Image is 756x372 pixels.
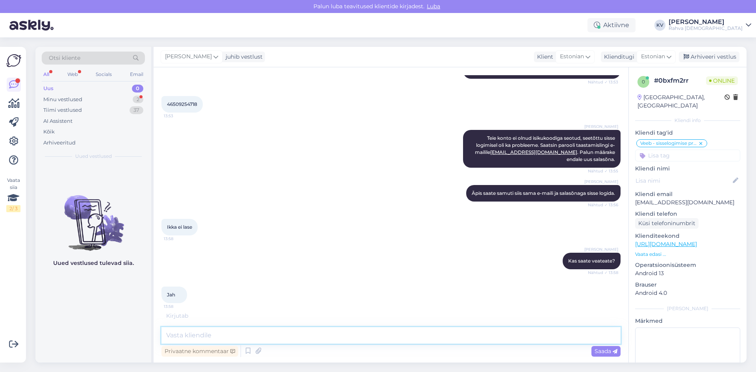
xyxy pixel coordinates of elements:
[6,53,21,68] img: Askly Logo
[472,190,615,196] span: Äpis saate samuti siis sama e-maili ja salasõnaga sisse logida.
[642,79,645,85] span: 0
[167,224,192,230] span: Ikka ei lase
[534,53,553,61] div: Klient
[167,292,175,298] span: Jah
[43,106,82,114] div: Tiimi vestlused
[635,289,740,297] p: Android 4.0
[635,198,740,207] p: [EMAIL_ADDRESS][DOMAIN_NAME]
[588,270,618,276] span: Nähtud ✓ 13:58
[43,128,55,136] div: Kõik
[222,53,263,61] div: juhib vestlust
[635,251,740,258] p: Vaata edasi ...
[133,96,143,104] div: 2
[635,261,740,269] p: Operatsioonisüsteem
[164,113,193,119] span: 13:53
[635,210,740,218] p: Kliendi telefon
[568,258,615,264] span: Kas saate veateate?
[635,269,740,278] p: Android 13
[635,190,740,198] p: Kliendi email
[679,52,739,62] div: Arhiveeri vestlus
[654,20,665,31] div: KV
[132,85,143,93] div: 0
[6,177,20,212] div: Vaata siia
[167,101,197,107] span: 46509254718
[6,205,20,212] div: 2 / 3
[164,304,193,309] span: 13:58
[94,69,113,80] div: Socials
[43,85,54,93] div: Uus
[635,218,699,229] div: Küsi telefoninumbrit
[635,165,740,173] p: Kliendi nimi
[595,348,617,355] span: Saada
[43,117,72,125] div: AI Assistent
[669,19,751,31] a: [PERSON_NAME]Rahva [DEMOGRAPHIC_DATA]
[490,149,577,155] a: [EMAIL_ADDRESS][DOMAIN_NAME]
[635,129,740,137] p: Kliendi tag'id
[75,153,112,160] span: Uued vestlused
[636,176,731,185] input: Lisa nimi
[706,76,738,85] span: Online
[43,139,76,147] div: Arhiveeritud
[635,241,697,248] a: [URL][DOMAIN_NAME]
[641,52,665,61] span: Estonian
[669,25,743,31] div: Rahva [DEMOGRAPHIC_DATA]
[588,79,618,85] span: Nähtud ✓ 13:53
[635,281,740,289] p: Brauser
[188,312,189,319] span: .
[35,181,151,252] img: No chats
[635,232,740,240] p: Klienditeekond
[43,96,82,104] div: Minu vestlused
[53,259,134,267] p: Uued vestlused tulevad siia.
[669,19,743,25] div: [PERSON_NAME]
[640,141,698,146] span: Veeb - sisselogimise probleem
[475,135,616,162] span: Teie konto ei olnud isikukoodiga seotud, seetõttu sisse logimisel oli ka probleeme. Saatsin paroo...
[654,76,706,85] div: # 0bxfm2rr
[601,53,634,61] div: Klienditugi
[130,106,143,114] div: 37
[49,54,80,62] span: Otsi kliente
[584,246,618,252] span: [PERSON_NAME]
[165,52,212,61] span: [PERSON_NAME]
[66,69,80,80] div: Web
[635,305,740,312] div: [PERSON_NAME]
[635,317,740,325] p: Märkmed
[161,346,238,357] div: Privaatne kommentaar
[584,124,618,130] span: [PERSON_NAME]
[587,18,636,32] div: Aktiivne
[42,69,51,80] div: All
[560,52,584,61] span: Estonian
[637,93,724,110] div: [GEOGRAPHIC_DATA], [GEOGRAPHIC_DATA]
[161,312,621,320] div: Kirjutab
[635,150,740,161] input: Lisa tag
[584,179,618,185] span: [PERSON_NAME]
[128,69,145,80] div: Email
[424,3,443,10] span: Luba
[588,202,618,208] span: Nähtud ✓ 13:56
[588,168,618,174] span: Nähtud ✓ 13:55
[164,236,193,242] span: 13:58
[635,117,740,124] div: Kliendi info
